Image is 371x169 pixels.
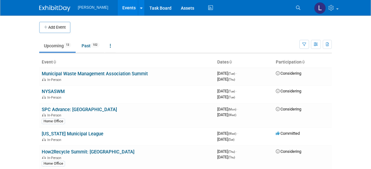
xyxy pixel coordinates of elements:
[228,72,235,75] span: (Tue)
[276,149,301,154] span: Considering
[39,40,76,52] a: Upcoming13
[228,132,236,135] span: (Wed)
[217,149,237,154] span: [DATE]
[217,131,238,136] span: [DATE]
[229,59,232,64] a: Sort by Start Date
[215,57,273,68] th: Dates
[47,156,63,160] span: In-Person
[42,138,46,141] img: In-Person Event
[91,43,99,47] span: 102
[42,119,65,124] div: Home Office
[302,59,305,64] a: Sort by Participation Type
[47,138,63,142] span: In-Person
[42,156,46,159] img: In-Person Event
[42,113,46,116] img: In-Person Event
[273,57,332,68] th: Participation
[217,155,235,159] span: [DATE]
[47,96,63,100] span: In-Person
[78,5,108,10] span: [PERSON_NAME]
[39,5,70,12] img: ExhibitDay
[47,113,63,117] span: In-Person
[42,71,148,77] a: Municipal Waste Management Association Summit
[276,107,301,111] span: Considering
[228,150,235,153] span: (Thu)
[42,96,46,99] img: In-Person Event
[236,89,237,93] span: -
[237,107,238,111] span: -
[77,40,104,52] a: Past102
[314,2,326,14] img: Lauren Adams
[42,149,134,155] a: How2Recycle Summit: [GEOGRAPHIC_DATA]
[217,137,234,142] span: [DATE]
[276,71,301,76] span: Considering
[39,57,215,68] th: Event
[42,78,46,81] img: In-Person Event
[217,89,237,93] span: [DATE]
[217,107,238,111] span: [DATE]
[42,131,103,137] a: [US_STATE] Municipal League
[42,89,65,94] a: NYSASWM
[217,71,237,76] span: [DATE]
[42,161,65,167] div: Home Office
[217,112,236,117] span: [DATE]
[53,59,56,64] a: Sort by Event Name
[217,95,235,99] span: [DATE]
[228,90,235,93] span: (Tue)
[228,108,236,111] span: (Mon)
[228,156,235,159] span: (Thu)
[276,131,300,136] span: Committed
[217,77,235,82] span: [DATE]
[236,71,237,76] span: -
[276,89,301,93] span: Considering
[39,22,70,33] button: Add Event
[237,131,238,136] span: -
[228,138,234,141] span: (Sat)
[236,149,237,154] span: -
[228,96,235,99] span: (Tue)
[42,107,117,112] a: SPC Advance: [GEOGRAPHIC_DATA]
[228,78,235,81] span: (Thu)
[228,113,236,117] span: (Wed)
[64,43,71,47] span: 13
[47,78,63,82] span: In-Person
